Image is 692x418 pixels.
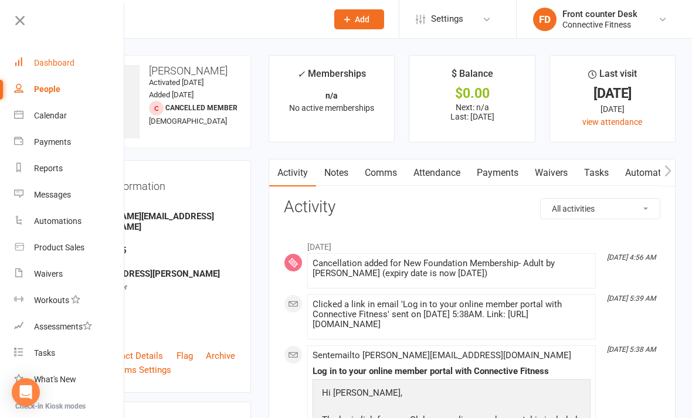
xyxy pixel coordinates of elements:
[420,103,524,121] p: Next: n/a Last: [DATE]
[34,348,55,358] div: Tasks
[269,159,316,186] a: Activity
[313,350,571,361] span: Sent email to [PERSON_NAME][EMAIL_ADDRESS][DOMAIN_NAME]
[527,159,576,186] a: Waivers
[316,159,357,186] a: Notes
[561,103,664,115] div: [DATE]
[607,294,656,303] i: [DATE] 5:39 AM
[420,87,524,100] div: $0.00
[74,282,235,293] div: Member Number
[165,104,238,112] span: Cancelled member
[34,295,69,305] div: Workouts
[319,386,584,403] p: Hi [PERSON_NAME],
[74,316,235,327] strong: [DATE]
[297,69,305,80] i: ✓
[34,375,76,384] div: What's New
[34,111,67,120] div: Calendar
[149,117,227,125] span: [DEMOGRAPHIC_DATA]
[66,65,241,77] h3: [PERSON_NAME]
[14,129,125,155] a: Payments
[74,293,235,303] strong: -
[313,366,591,376] div: Log in to your online member portal with Connective Fitness
[34,216,82,226] div: Automations
[355,15,369,24] span: Add
[588,66,637,87] div: Last visit
[562,9,637,19] div: Front counter Desk
[34,58,74,67] div: Dashboard
[607,253,656,261] i: [DATE] 4:56 AM
[70,11,319,28] input: Search...
[405,159,469,186] a: Attendance
[452,66,493,87] div: $ Balance
[14,287,125,314] a: Workouts
[74,269,235,279] strong: [STREET_ADDRESS][PERSON_NAME]
[149,78,203,87] time: Activated [DATE]
[576,159,617,186] a: Tasks
[14,208,125,235] a: Automations
[284,235,660,253] li: [DATE]
[14,340,125,366] a: Tasks
[206,349,235,363] a: Archive
[313,259,591,278] div: Cancellation added for New Foundation Membership- Adult by [PERSON_NAME] (expiry date is now [DATE])
[74,211,235,232] strong: [PERSON_NAME][EMAIL_ADDRESS][DOMAIN_NAME]
[357,159,405,186] a: Comms
[34,137,71,147] div: Payments
[149,90,194,99] time: Added [DATE]
[469,159,527,186] a: Payments
[72,176,235,192] h3: Contact information
[34,243,84,252] div: Product Sales
[14,76,125,103] a: People
[14,155,125,182] a: Reports
[14,366,125,393] a: What's New
[607,345,656,354] i: [DATE] 5:38 AM
[561,87,664,100] div: [DATE]
[289,103,374,113] span: No active memberships
[14,182,125,208] a: Messages
[74,201,235,212] div: Email
[34,269,63,278] div: Waivers
[14,103,125,129] a: Calendar
[34,190,71,199] div: Messages
[74,235,235,246] div: Mobile Number
[14,314,125,340] a: Assessments
[34,84,60,94] div: People
[14,50,125,76] a: Dashboard
[74,306,235,317] div: Date of Birth
[533,8,557,31] div: FD
[297,66,366,88] div: Memberships
[34,164,63,173] div: Reports
[14,235,125,261] a: Product Sales
[334,9,384,29] button: Add
[313,300,591,329] div: Clicked a link in email 'Log in to your online member portal with Connective Fitness' sent on [DA...
[325,91,338,100] strong: n/a
[74,329,235,341] div: Location
[14,261,125,287] a: Waivers
[284,198,660,216] h3: Activity
[177,349,193,363] a: Flag
[582,117,642,127] a: view attendance
[74,245,235,256] strong: 0432706505
[12,378,40,406] div: Open Intercom Messenger
[617,159,687,186] a: Automations
[34,322,92,331] div: Assessments
[431,6,463,32] span: Settings
[562,19,637,30] div: Connective Fitness
[74,259,235,270] div: Address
